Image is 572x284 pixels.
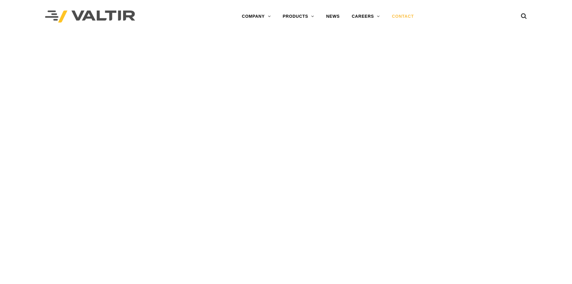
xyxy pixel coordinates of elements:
a: CONTACT [386,11,420,23]
a: CAREERS [346,11,386,23]
img: Valtir [45,11,135,23]
a: NEWS [320,11,346,23]
a: PRODUCTS [277,11,320,23]
a: COMPANY [236,11,277,23]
